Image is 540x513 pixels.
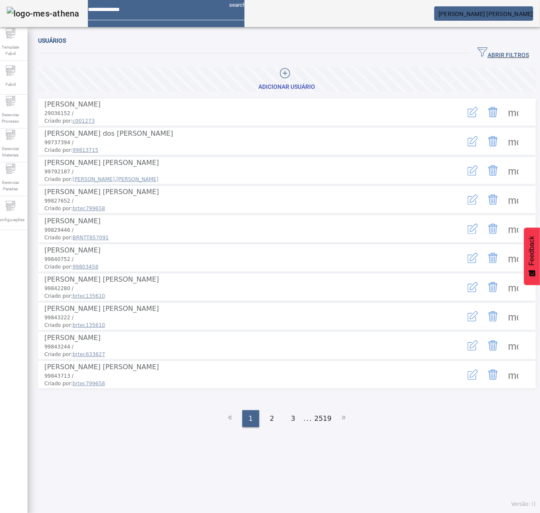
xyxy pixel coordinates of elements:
span: ABRIR FILTROS [477,47,529,60]
div: Adicionar Usuário [259,83,315,91]
button: Delete [483,160,503,181]
span: Criado por: [44,321,452,329]
span: 99803458 [73,264,99,270]
span: 99737394 / [44,140,74,145]
span: [PERSON_NAME] [44,334,101,342]
span: 99792187 / [44,169,74,175]
span: 99843713 / [44,373,74,379]
button: Mais [503,131,524,151]
span: [PERSON_NAME] dos [PERSON_NAME] [44,129,173,137]
span: 3 [291,414,295,424]
button: Delete [483,277,503,297]
span: Criado por: [44,351,452,358]
span: [PERSON_NAME].[PERSON_NAME] [73,176,159,182]
button: Mais [503,365,524,385]
span: [PERSON_NAME] [PERSON_NAME] [44,305,159,313]
span: 99813715 [73,147,99,153]
span: [PERSON_NAME] [PERSON_NAME] [44,159,159,167]
span: [PERSON_NAME] [PERSON_NAME] [44,363,159,371]
button: Delete [483,335,503,356]
span: 99827652 / [44,198,74,204]
span: Criado por: [44,263,452,271]
button: Delete [483,131,503,151]
span: brtec799658 [73,206,105,211]
button: Delete [483,306,503,326]
span: Criado por: [44,380,452,387]
span: 99842280 / [44,285,74,291]
span: 99843244 / [44,344,74,350]
span: brtec135610 [73,322,105,328]
span: Usuários [38,37,66,44]
li: ... [304,410,312,427]
span: brtec633827 [73,351,105,357]
li: 2519 [314,410,332,427]
button: Mais [503,306,524,326]
button: Mais [503,102,524,122]
span: brtec799658 [73,381,105,387]
span: [PERSON_NAME] [44,217,101,225]
button: Feedback - Mostrar pesquisa [524,228,540,285]
span: Fabril [3,79,18,90]
span: 99840752 / [44,256,74,262]
button: Adicionar Usuário [38,67,536,92]
span: 99843222 / [44,315,74,321]
button: Delete [483,365,503,385]
button: ABRIR FILTROS [471,46,536,61]
span: BRNTT857091 [73,235,109,241]
button: Mais [503,248,524,268]
span: Criado por: [44,146,452,154]
span: Feedback [528,236,536,266]
span: [PERSON_NAME] [44,100,101,108]
span: brtec135610 [73,293,105,299]
span: [PERSON_NAME] [PERSON_NAME] [44,275,159,283]
button: Delete [483,189,503,210]
span: Criado por: [44,234,452,241]
span: 2 [270,414,274,424]
span: 99829446 / [44,227,74,233]
span: c001273 [73,118,95,124]
span: [PERSON_NAME] [PERSON_NAME] [439,11,533,17]
img: logo-mes-athena [7,7,79,20]
button: Delete [483,219,503,239]
span: Versão: () [511,501,536,507]
button: Mais [503,277,524,297]
span: 29036152 / [44,110,74,116]
button: Mais [503,219,524,239]
span: Criado por: [44,176,452,183]
span: Criado por: [44,117,452,125]
span: Criado por: [44,205,452,212]
span: [PERSON_NAME] [PERSON_NAME] [44,188,159,196]
button: Delete [483,248,503,268]
button: Mais [503,160,524,181]
button: Mais [503,189,524,210]
button: Mais [503,335,524,356]
span: Criado por: [44,292,452,300]
button: Delete [483,102,503,122]
span: [PERSON_NAME] [44,246,101,254]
